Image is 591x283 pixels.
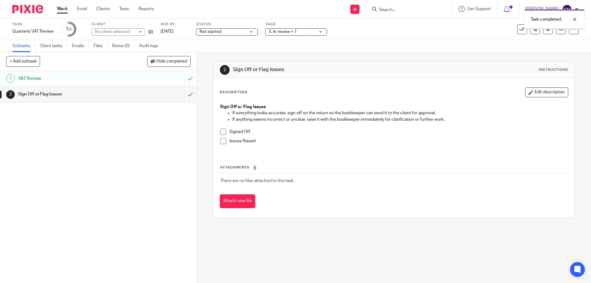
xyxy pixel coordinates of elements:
span: 5. In review + 1 [269,30,297,34]
button: + Add subtask [6,56,40,67]
label: Due by [161,22,188,27]
label: Status [196,22,258,27]
div: Instructions [539,67,568,72]
span: Not started [199,30,221,34]
img: Pixie [12,5,43,13]
a: Notes (0) [112,40,135,52]
a: Email [77,6,87,12]
label: Tags [265,22,327,27]
span: Attachments [220,166,250,169]
button: Hide completed [147,56,191,67]
h1: Sign Off or Flag Issues [233,67,407,73]
h1: VAT Review [18,74,125,83]
div: 1 [66,26,72,33]
label: Client [91,22,153,27]
a: Reports [139,6,154,12]
div: Quarterly VAT Review [12,28,54,34]
a: Subtasks [12,40,35,52]
a: Client tasks [40,40,67,52]
a: Audit logs [139,40,163,52]
span: [DATE] [161,29,174,34]
strong: Sign Off or Flag Issues [220,105,266,109]
a: Work [57,6,68,12]
h1: Sign Off or Flag Issues [18,90,125,99]
p: If everything looks accurate, sign off on the return so the bookkeeper can send it to the client ... [232,110,568,116]
p: Signed Off [229,129,568,135]
img: svg%3E [562,4,572,14]
div: 1 [6,74,15,83]
div: No client selected [95,29,135,35]
label: Task [12,22,54,27]
span: Hide completed [156,59,187,64]
a: Emails [72,40,89,52]
div: 2 [220,65,230,75]
span: There are no files attached to this task. [220,179,294,183]
p: Issues Raised [229,138,568,144]
div: 2 [6,90,15,99]
button: Attach new file [220,194,255,208]
p: Task completed. [531,16,562,22]
a: Team [119,6,129,12]
small: /2 [68,28,72,31]
a: Files [94,40,107,52]
p: If anything seems incorrect or unclear, raise it with the bookkeeper immediately for clarificatio... [232,116,568,123]
button: Edit description [525,87,568,97]
p: Description [220,90,247,95]
a: Clients [96,6,110,12]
